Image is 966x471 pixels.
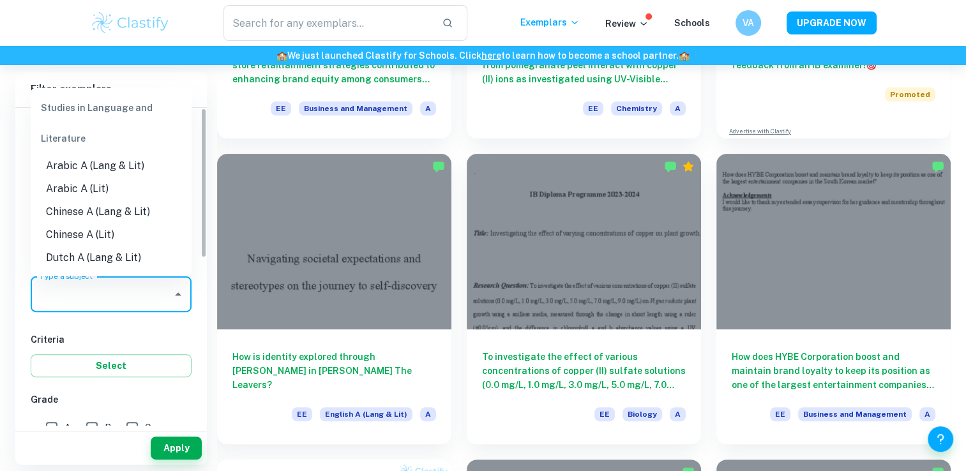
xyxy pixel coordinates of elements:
button: Select [31,354,192,377]
span: English A (Lang & Lit) [320,407,412,421]
span: A [670,101,686,116]
li: Chinese A (Lang & Lit) [31,200,192,223]
label: Type a subject [40,271,93,281]
span: B [105,421,111,435]
span: 🏫 [679,50,690,61]
img: Marked [432,160,445,173]
h6: Grade [31,392,192,407]
h6: To investigate the effect of various concentrations of copper (II) sulfate solutions (0.0 mg/L, 1... [482,350,686,392]
span: Promoted [885,87,935,101]
span: A [919,407,935,421]
span: EE [292,407,312,421]
span: 🏫 [276,50,287,61]
a: Advertise with Clastify [729,127,791,136]
h6: VA [741,16,755,30]
span: Chemistry [611,101,662,116]
span: Biology [623,407,662,421]
h6: How do phenolic acid derivatives obtained from pomegranate peel interact with copper (II) ions as... [482,44,686,86]
p: Review [605,17,649,31]
li: Dutch A (Lang & Lit) [31,246,192,269]
p: Exemplars [520,15,580,29]
span: EE [594,407,615,421]
span: EE [583,101,603,116]
button: UPGRADE NOW [787,11,877,34]
span: A [64,421,71,435]
h6: Criteria [31,333,192,347]
li: Arabic A (Lang & Lit) [31,154,192,177]
span: Business and Management [798,407,912,421]
img: Marked [664,160,677,173]
button: Apply [151,437,202,460]
div: Studies in Language and Literature [31,93,192,154]
li: Arabic A (Lit) [31,177,192,200]
span: A [420,407,436,421]
a: How does HYBE Corporation boost and maintain brand loyalty to keep its position as one of the lar... [716,154,951,444]
img: Marked [932,160,944,173]
span: A [670,407,686,421]
li: Chinese A (Lit) [31,223,192,246]
h6: We just launched Clastify for Schools. Click to learn how to become a school partner. [3,49,963,63]
button: VA [736,10,761,36]
span: A [420,101,436,116]
h6: How is identity explored through [PERSON_NAME] in [PERSON_NAME] The Leavers? [232,350,436,392]
button: Close [169,285,187,303]
div: Premium [682,160,695,173]
a: How is identity explored through [PERSON_NAME] in [PERSON_NAME] The Leavers?EEEnglish A (Lang & L... [217,154,451,444]
a: To investigate the effect of various concentrations of copper (II) sulfate solutions (0.0 mg/L, 1... [467,154,701,444]
button: Help and Feedback [928,426,953,452]
span: Business and Management [299,101,412,116]
span: EE [271,101,291,116]
li: Dutch A (Lit) [31,269,192,292]
span: C [145,421,151,435]
input: Search for any exemplars... [223,5,432,41]
a: Schools [674,18,710,28]
span: EE [770,407,790,421]
h6: Filter exemplars [15,71,207,107]
a: here [481,50,501,61]
h6: How does HYBE Corporation boost and maintain brand loyalty to keep its position as one of the lar... [732,350,935,392]
img: Clastify logo [90,10,171,36]
span: 🎯 [866,60,877,70]
h6: To what extent have [PERSON_NAME]'s in-store retailtainment strategies contributed to enhancing b... [232,44,436,86]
